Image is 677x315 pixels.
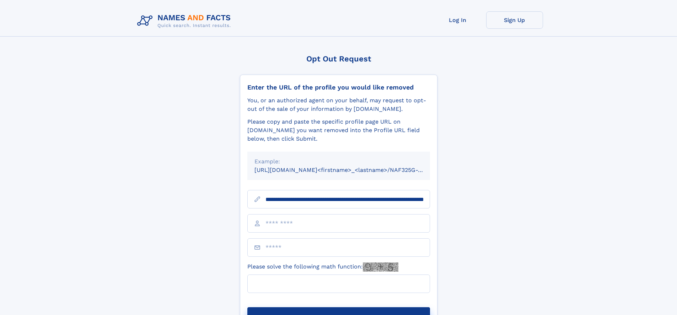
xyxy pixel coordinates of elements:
[134,11,237,31] img: Logo Names and Facts
[429,11,486,29] a: Log In
[254,157,423,166] div: Example:
[486,11,543,29] a: Sign Up
[247,96,430,113] div: You, or an authorized agent on your behalf, may request to opt-out of the sale of your informatio...
[240,54,437,63] div: Opt Out Request
[247,262,398,272] label: Please solve the following math function:
[254,167,444,173] small: [URL][DOMAIN_NAME]<firstname>_<lastname>/NAF325G-xxxxxxxx
[247,83,430,91] div: Enter the URL of the profile you would like removed
[247,118,430,143] div: Please copy and paste the specific profile page URL on [DOMAIN_NAME] you want removed into the Pr...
